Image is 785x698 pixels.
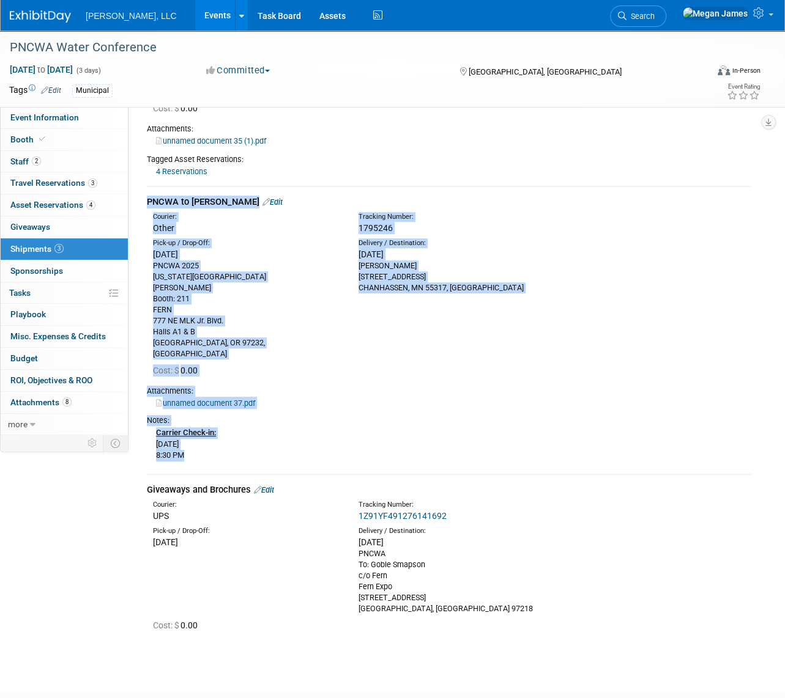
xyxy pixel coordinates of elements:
div: Tracking Number: [359,212,597,222]
b: Carrier Check-in: [156,428,216,437]
a: Misc. Expenses & Credits [1,326,128,347]
span: Misc. Expenses & Credits [10,331,106,341]
div: Notes: [147,415,751,426]
div: Pick-up / Drop-Off: [153,526,340,536]
span: Staff [10,156,41,166]
div: Courier: [153,212,340,222]
span: 0.00 [153,366,203,375]
a: Giveaways [1,216,128,238]
td: Personalize Event Tab Strip [82,435,103,451]
a: unnamed document 35 (1).pdf [156,136,266,145]
span: Attachments [10,397,72,407]
div: UPS [153,510,340,522]
a: Sponsorships [1,260,128,282]
span: Budget [10,353,38,363]
a: 1Z91YF491276141692 [359,511,447,521]
div: Event Format [650,64,761,82]
div: [DATE] [153,248,340,260]
span: Giveaways [10,222,50,232]
a: ROI, Objectives & ROO [1,370,128,391]
td: Tags [9,84,61,98]
a: unnamed document 37.pdf [156,399,255,408]
div: Attachments: [147,386,751,397]
span: 1795246 [359,223,393,233]
img: Format-Inperson.png [718,65,730,75]
div: PNCWA 2025 [US_STATE][GEOGRAPHIC_DATA] [PERSON_NAME] Booth: 211 FERN 777 NE MLK Jr. Blvd. Halls A... [153,260,340,359]
span: Shipments [10,244,64,254]
span: 4 [86,200,95,210]
div: Attachments: [147,123,751,134]
span: [GEOGRAPHIC_DATA], [GEOGRAPHIC_DATA] [469,67,622,76]
a: 4 Reservations [156,167,207,176]
a: Budget [1,348,128,369]
img: Megan James [682,7,748,20]
span: Sponsorships [10,266,63,276]
span: 0.00 [153,620,203,630]
span: Travel Reservations [10,178,97,188]
span: Playbook [10,309,46,319]
span: Cost: $ [153,366,180,375]
div: Tagged Asset Reservations: [147,154,751,165]
span: 8 [62,397,72,406]
div: Giveaways and Brochures [147,483,751,496]
td: Toggle Event Tabs [103,435,128,451]
div: PNCWA Water Conference [6,37,696,59]
span: 3 [54,244,64,253]
div: [DATE] [359,536,546,548]
div: Municipal [72,84,113,97]
div: In-Person [732,66,761,75]
span: Cost: $ [153,620,180,630]
a: Asset Reservations4 [1,194,128,216]
span: ROI, Objectives & ROO [10,375,92,385]
span: (3 days) [75,67,101,75]
a: Tasks [1,282,128,304]
div: Pick-up / Drop-Off: [153,238,340,248]
div: Courier: [153,500,340,510]
span: Cost: $ [153,103,180,113]
a: more [1,414,128,435]
a: Travel Reservations3 [1,172,128,194]
span: Event Information [10,112,79,122]
span: Search [627,12,655,21]
a: Event Information [1,107,128,128]
a: Booth [1,129,128,150]
div: PNCWA To: Goble Smapson c/o Fern Fern Expo [STREET_ADDRESS] [GEOGRAPHIC_DATA], [GEOGRAPHIC_DATA] ... [359,548,546,614]
div: [DATE] [359,248,546,260]
a: Edit [262,197,283,207]
a: Search [610,6,666,27]
span: 0.00 [153,103,203,113]
div: Event Rating [727,84,760,90]
span: [PERSON_NAME], LLC [86,11,177,21]
i: Booth reservation complete [39,136,45,142]
span: 3 [88,178,97,188]
span: Asset Reservations [10,200,95,210]
button: Committed [202,64,275,77]
a: Staff2 [1,151,128,172]
div: Delivery / Destination: [359,526,546,536]
span: Booth [10,134,48,144]
span: to [35,65,47,75]
a: Edit [41,86,61,95]
span: [DATE] [DATE] [9,64,73,75]
a: Attachments8 [1,392,128,413]
a: Edit [254,485,274,494]
img: ExhibitDay [10,10,71,23]
a: Shipments3 [1,238,128,260]
span: more [8,419,28,429]
a: Playbook [1,304,128,325]
div: [DATE] 8:30 PM [147,426,751,461]
div: PNCWA to [PERSON_NAME] [147,196,751,208]
div: Delivery / Destination: [359,238,546,248]
div: [PERSON_NAME] [STREET_ADDRESS] CHANHASSEN, MN 55317, [GEOGRAPHIC_DATA] [359,260,546,293]
div: [DATE] [153,536,340,548]
span: Tasks [9,288,31,298]
div: Other [153,222,340,234]
span: 2 [32,156,41,166]
div: Tracking Number: [359,500,597,510]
